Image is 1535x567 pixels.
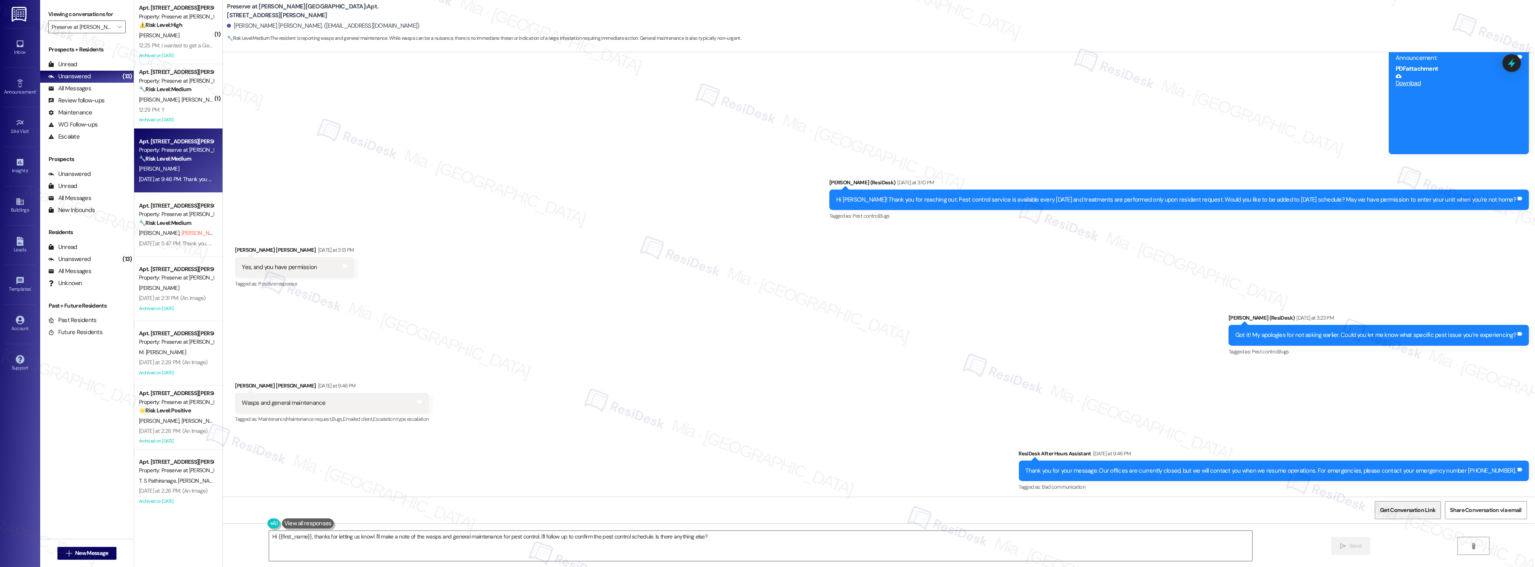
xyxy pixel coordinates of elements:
span: New Message [75,549,108,557]
span: [PERSON_NAME] [139,165,179,172]
span: Bad communication [1042,483,1085,490]
span: Escalation type escalation [373,416,429,422]
span: [PERSON_NAME] (Opted Out) [182,229,250,237]
i:  [117,24,122,30]
div: Yes, and you have permission [242,263,317,271]
a: Leads [4,235,36,256]
div: Got it! My apologies for not asking earlier. Could you let me know what specific pest issue you’r... [1235,331,1516,339]
div: New Inbounds [48,206,95,214]
span: Maintenance , [258,416,286,422]
b: PDF attachment [1396,65,1438,73]
div: Tagged as: [829,210,1529,222]
span: Maintenance request , [286,416,332,422]
div: Past + Future Residents [40,302,134,310]
div: Property: Preserve at [PERSON_NAME][GEOGRAPHIC_DATA] [139,338,213,346]
button: Send [1331,537,1370,555]
div: Prospects [40,155,134,163]
div: Apt. [STREET_ADDRESS][PERSON_NAME] [139,68,213,76]
div: Escalate [48,133,80,141]
strong: 🌟 Risk Level: Positive [139,407,191,414]
div: Archived on [DATE] [138,115,214,125]
div: Apt. [STREET_ADDRESS][PERSON_NAME] [139,329,213,338]
div: Apt. [STREET_ADDRESS][PERSON_NAME] [139,389,213,398]
i:  [1470,543,1476,549]
span: Pest control , [853,212,880,219]
i:  [1340,543,1346,549]
div: Unanswered [48,255,91,263]
div: Property: Preserve at [PERSON_NAME][GEOGRAPHIC_DATA] [139,273,213,282]
span: Pest control , [1252,348,1279,355]
span: [PERSON_NAME] [182,417,222,424]
span: M. [PERSON_NAME] [139,349,186,356]
div: [DATE] at 2:29 PM: (An Image) [139,359,208,366]
div: [DATE] at 2:31 PM: (An Image) [139,294,206,302]
div: ResiDesk After Hours Assistant [1019,449,1529,461]
div: [DATE] at 9:46 PM: Thank you for your message. Our offices are currently closed, but we will cont... [139,175,632,183]
div: [DATE] at 3:10 PM [895,178,934,187]
div: (13) [120,70,134,83]
a: Site Visit • [4,116,36,138]
div: All Messages [48,84,91,93]
div: Archived on [DATE] [138,436,214,446]
div: Announcement: [1396,54,1516,62]
a: Download [1396,73,1516,87]
div: Prospects + Residents [40,45,134,54]
span: [PERSON_NAME] [139,417,182,424]
span: Get Conversation Link [1380,506,1435,514]
strong: 🔧 Risk Level: Medium [227,35,269,41]
div: [DATE] at 2:28 PM: (An Image) [139,427,208,434]
div: Unanswered [48,72,91,81]
strong: 🔧 Risk Level: Medium [139,86,191,93]
span: Bugs , [332,416,343,422]
span: • [36,88,37,94]
div: Apt. [STREET_ADDRESS][PERSON_NAME] [139,202,213,210]
a: Inbox [4,37,36,59]
div: Archived on [DATE] [138,51,214,61]
b: Preserve at [PERSON_NAME][GEOGRAPHIC_DATA]: Apt. [STREET_ADDRESS][PERSON_NAME] [227,2,388,20]
div: Future Residents [48,328,102,337]
button: Get Conversation Link [1375,501,1441,519]
div: [DATE] at 2:26 PM: (An Image) [139,487,208,494]
span: Bugs [879,212,890,219]
div: Unread [48,182,77,190]
div: Property: Preserve at [PERSON_NAME][GEOGRAPHIC_DATA] [139,146,213,154]
div: [PERSON_NAME] [PERSON_NAME] [235,381,429,393]
div: Tagged as: [235,413,429,425]
label: Viewing conversations for [48,8,126,20]
div: [DATE] at 9:46 PM [316,381,356,390]
div: Past Residents [48,316,97,324]
div: Archived on [DATE] [138,368,214,378]
span: Share Conversation via email [1450,506,1522,514]
span: [PERSON_NAME] [178,477,218,484]
div: Unknown [48,279,82,288]
textarea: Hi {{first_name}}, thanks for letting us know! I'll make a note of the wasps and general maintena... [269,531,1252,561]
div: Tagged as: [1019,481,1529,493]
div: Apt. [STREET_ADDRESS][PERSON_NAME] [139,4,213,12]
button: New Message [57,547,117,560]
strong: 🔧 Risk Level: Medium [139,219,191,226]
div: Archived on [DATE] [138,304,214,314]
span: [PERSON_NAME] [139,284,179,292]
span: Bugs [1278,348,1289,355]
a: Support [4,353,36,374]
i:  [66,550,72,557]
input: All communities [52,20,113,33]
span: • [29,127,30,133]
span: Send [1349,542,1362,550]
div: Apt. [STREET_ADDRESS][PERSON_NAME] [139,458,213,466]
div: [DATE] at 3:23 PM [1294,314,1334,322]
span: : The resident is reporting wasps and general maintenance. While wasps can be a nuisance, there i... [227,34,741,43]
img: ResiDesk Logo [12,7,28,22]
div: Property: Preserve at [PERSON_NAME][GEOGRAPHIC_DATA] [139,466,213,475]
div: Residents [40,228,134,237]
div: [PERSON_NAME] (ResiDesk) [1229,314,1529,325]
div: (13) [120,253,134,265]
div: Tagged as: [1229,346,1529,357]
div: Apt. [STREET_ADDRESS][PERSON_NAME] [139,137,213,146]
div: Unanswered [48,170,91,178]
div: Property: Preserve at [PERSON_NAME][GEOGRAPHIC_DATA] [139,77,213,85]
div: Review follow-ups [48,96,104,105]
span: • [28,167,29,172]
button: Share Conversation via email [1445,501,1527,519]
span: [PERSON_NAME] [139,96,182,103]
